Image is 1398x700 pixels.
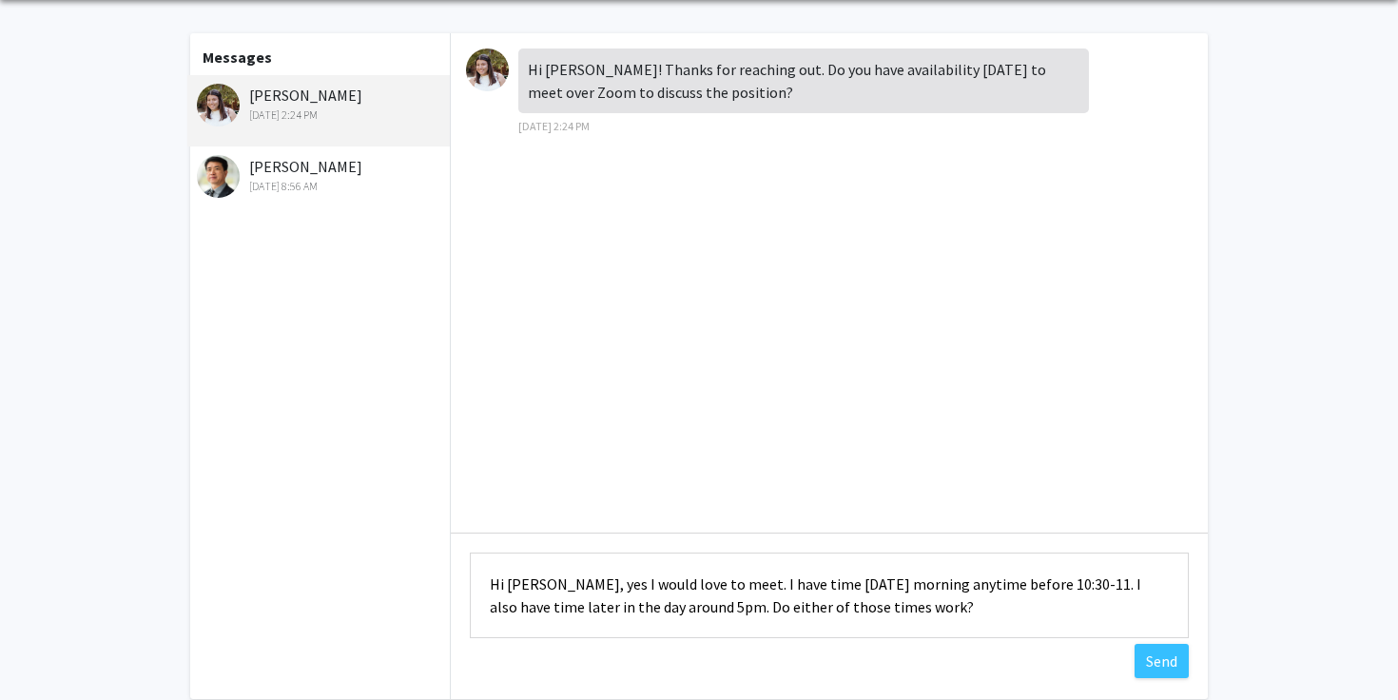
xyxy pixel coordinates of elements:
[1135,644,1189,678] button: Send
[466,49,509,91] img: Gretchen Bella
[197,84,445,124] div: [PERSON_NAME]
[197,84,240,126] img: Gretchen Bella
[197,178,445,195] div: [DATE] 8:56 AM
[197,155,240,198] img: Ning Zeng
[197,155,445,195] div: [PERSON_NAME]
[518,49,1089,113] div: Hi [PERSON_NAME]! Thanks for reaching out. Do you have availability [DATE] to meet over Zoom to d...
[470,553,1189,638] textarea: Message
[197,107,445,124] div: [DATE] 2:24 PM
[14,614,81,686] iframe: Chat
[518,119,590,133] span: [DATE] 2:24 PM
[203,48,272,67] b: Messages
